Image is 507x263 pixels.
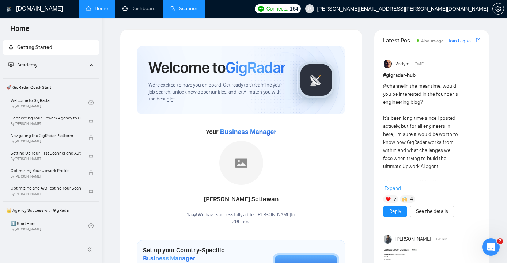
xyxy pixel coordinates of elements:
img: upwork-logo.png [258,6,264,12]
h1: # gigradar-hub [383,71,480,79]
li: Getting Started [3,40,99,55]
span: Optimizing and A/B Testing Your Scanner for Better Results [11,184,81,192]
span: Setting Up Your First Scanner and Auto-Bidder [11,149,81,157]
span: lock [88,135,94,140]
span: setting [493,6,504,12]
span: 7 [497,238,503,244]
button: setting [492,3,504,15]
a: Reply [389,207,401,216]
button: Reply [383,206,407,217]
a: export [476,37,480,44]
span: By [PERSON_NAME] [11,157,81,161]
img: 🙌 [402,197,407,202]
img: ❤️ [386,197,391,202]
span: By [PERSON_NAME] [11,192,81,196]
span: 🚀 GigRadar Quick Start [3,80,99,95]
a: setting [492,6,504,12]
img: Vadym [384,60,393,68]
span: Academy [8,62,37,68]
div: Yaay! We have successfully added [PERSON_NAME] to [187,211,295,225]
img: gigradar-logo.png [298,62,334,98]
span: By [PERSON_NAME] [11,174,81,179]
a: homeHome [86,5,108,12]
span: Your [206,128,276,136]
span: check-circle [88,100,94,105]
span: Optimizing Your Upwork Profile [11,167,81,174]
span: lock [88,170,94,175]
p: 29Lines . [187,218,295,225]
span: 👑 Agency Success with GigRadar [3,203,99,218]
span: rocket [8,45,14,50]
span: [DATE] [415,61,424,67]
span: We're excited to have you on board. Get ready to streamline your job search, unlock new opportuni... [148,82,285,103]
a: Welcome to GigRadarBy[PERSON_NAME] [11,95,88,111]
span: Navigating the GigRadar Platform [11,132,81,139]
span: 4 [410,195,413,203]
div: [PERSON_NAME] Setiawan [187,193,295,206]
span: lock [88,188,94,193]
h1: Welcome to [148,58,285,77]
span: Latest Posts from the GigRadar Community [383,36,415,45]
span: Business Manager [220,128,276,136]
img: placeholder.png [219,141,263,185]
iframe: Intercom live chat [482,238,500,256]
span: GigRadar [226,58,285,77]
img: Myroslav Koval [384,235,393,244]
span: 1:41 PM [436,236,447,243]
span: 7 [394,195,396,203]
span: Academy [17,62,37,68]
span: Connecting Your Upwork Agency to GigRadar [11,114,81,122]
a: See the details [416,207,448,216]
span: check-circle [88,223,94,228]
span: 4 hours ago [421,38,444,43]
h1: Set up your Country-Specific [143,246,236,262]
a: 1️⃣ Start HereBy[PERSON_NAME] [11,218,88,234]
img: logo [6,3,11,15]
span: Connects: [266,5,288,13]
span: Home [4,23,35,39]
span: 164 [290,5,298,13]
span: user [307,6,312,11]
button: See the details [410,206,454,217]
span: Getting Started [17,44,52,50]
span: fund-projection-screen [8,62,14,67]
a: Join GigRadar Slack Community [448,37,474,45]
span: By [PERSON_NAME] [11,122,81,126]
span: By [PERSON_NAME] [11,139,81,144]
span: lock [88,118,94,123]
span: @channel [383,83,405,89]
span: Business Manager [143,254,195,262]
span: double-left [87,246,94,253]
span: export [476,37,480,43]
span: [PERSON_NAME] [395,235,431,243]
span: Expand [385,185,401,191]
span: lock [88,153,94,158]
a: dashboardDashboard [122,5,156,12]
span: Vadym [395,60,410,68]
a: searchScanner [170,5,197,12]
